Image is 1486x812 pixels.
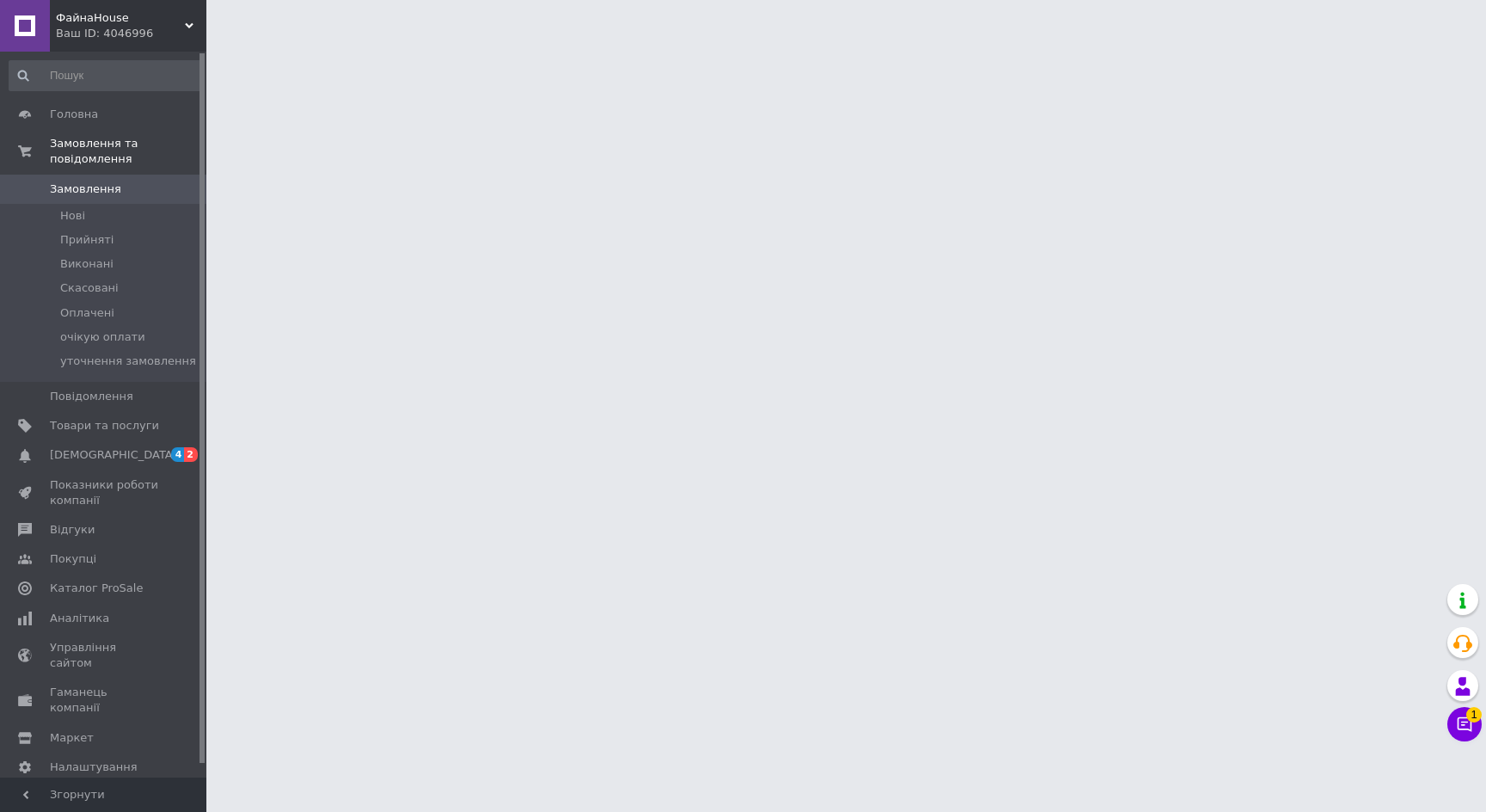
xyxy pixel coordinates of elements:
span: Відгуки [50,522,95,538]
span: Показники роботи компанії [50,477,159,508]
span: Головна [50,107,98,122]
span: 1 [1466,707,1482,723]
span: 4 [171,447,185,462]
span: Скасовані [60,280,119,296]
span: Товари та послуги [50,418,159,434]
span: Гаманець компанії [50,685,159,716]
span: очікую оплати [60,329,145,345]
span: Управління сайтом [50,640,159,671]
span: Нові [60,208,85,224]
span: Виконані [60,256,114,272]
span: Замовлення та повідомлення [50,136,206,167]
span: [DEMOGRAPHIC_DATA] [50,447,177,463]
span: Каталог ProSale [50,581,143,596]
span: Оплачені [60,305,114,321]
input: Пошук [9,60,203,91]
span: ФайнаHouse [56,10,185,26]
span: Покупці [50,551,96,567]
span: Прийняті [60,232,114,248]
span: уточнення замовлення [60,354,196,369]
span: Повідомлення [50,389,133,404]
span: Налаштування [50,760,138,775]
button: Чат з покупцем1 [1447,707,1482,741]
div: Ваш ID: 4046996 [56,26,206,41]
span: Маркет [50,730,94,746]
span: 2 [184,447,198,462]
span: Замовлення [50,181,121,197]
span: Аналітика [50,611,109,626]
